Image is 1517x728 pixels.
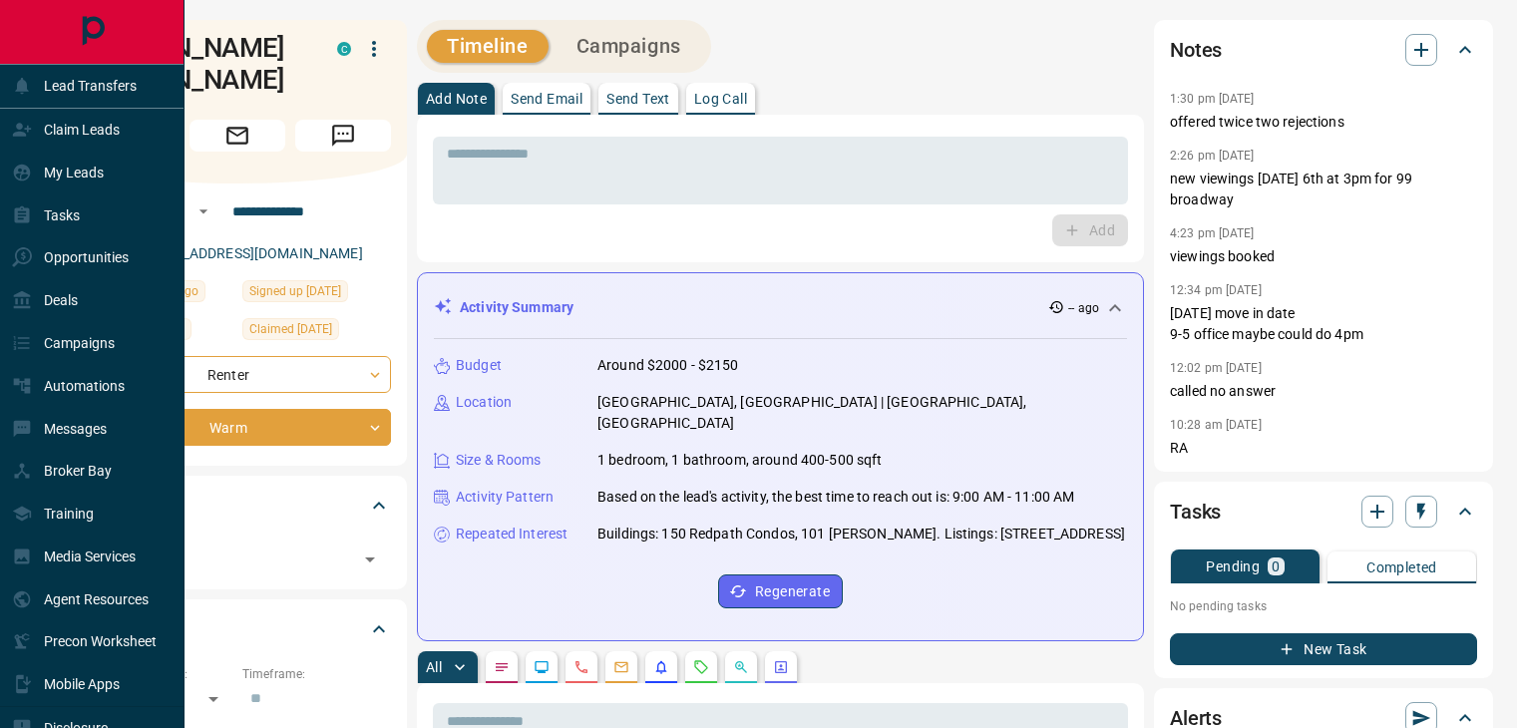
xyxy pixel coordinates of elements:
p: Size & Rooms [456,450,542,471]
span: Email [190,120,285,152]
p: Completed [1366,560,1437,574]
p: [GEOGRAPHIC_DATA], [GEOGRAPHIC_DATA] | [GEOGRAPHIC_DATA], [GEOGRAPHIC_DATA] [597,392,1127,434]
button: Campaigns [557,30,701,63]
div: Notes [1170,26,1477,74]
p: Based on the lead's activity, the best time to reach out is: 9:00 AM - 11:00 AM [597,487,1074,508]
p: Location [456,392,512,413]
div: condos.ca [337,42,351,56]
p: 10:28 am [DATE] [1170,418,1262,432]
p: viewings booked [1170,246,1477,267]
p: 1:30 pm [DATE] [1170,92,1255,106]
svg: Listing Alerts [653,659,669,675]
p: Around $2000 - $2150 [597,355,739,376]
p: 12:02 pm [DATE] [1170,361,1262,375]
div: Warm [84,409,391,446]
h2: Tasks [1170,496,1221,528]
p: Activity Pattern [456,487,554,508]
p: called no answer [1170,381,1477,402]
p: new viewings [DATE] 6th at 3pm for 99 broadway [1170,169,1477,210]
div: Tasks [1170,488,1477,536]
svg: Opportunities [733,659,749,675]
button: Open [356,546,384,573]
button: New Task [1170,633,1477,665]
p: Budget [456,355,502,376]
p: [DATE] move in date 9-5 office maybe could do 4pm [1170,303,1477,345]
svg: Lead Browsing Activity [534,659,550,675]
p: offered twice two rejections [1170,112,1477,133]
h1: [PERSON_NAME] [PERSON_NAME] [84,32,307,96]
p: Activity Summary [460,297,573,318]
span: Signed up [DATE] [249,281,341,301]
p: Send Email [511,92,582,106]
svg: Agent Actions [773,659,789,675]
span: Message [295,120,391,152]
p: Log Call [694,92,747,106]
div: Tags [84,482,391,530]
svg: Requests [693,659,709,675]
p: 1 bedroom, 1 bathroom, around 400-500 sqft [597,450,883,471]
button: Open [191,199,215,223]
p: 4:23 pm [DATE] [1170,226,1255,240]
svg: Emails [613,659,629,675]
button: Timeline [427,30,549,63]
p: Send Text [606,92,670,106]
p: No pending tasks [1170,591,1477,621]
p: 12:34 pm [DATE] [1170,283,1262,297]
svg: Calls [573,659,589,675]
button: Regenerate [718,574,843,608]
a: [EMAIL_ADDRESS][DOMAIN_NAME] [138,245,363,261]
p: 2:26 pm [DATE] [1170,149,1255,163]
p: Buildings: 150 Redpath Condos, 101 [PERSON_NAME]. Listings: [STREET_ADDRESS] [597,524,1125,545]
div: Activity Summary-- ago [434,289,1127,326]
p: Add Note [426,92,487,106]
p: All [426,660,442,674]
svg: Notes [494,659,510,675]
p: Repeated Interest [456,524,568,545]
div: Renter [84,356,391,393]
p: 0 [1272,559,1280,573]
div: Mon Jul 07 2025 [242,318,391,346]
div: Criteria [84,605,391,653]
p: RA [1170,438,1477,459]
p: -- ago [1068,299,1099,317]
p: Timeframe: [242,665,391,683]
h2: Notes [1170,34,1222,66]
div: Sun Jul 06 2025 [242,280,391,308]
span: Claimed [DATE] [249,319,332,339]
p: Pending [1206,559,1260,573]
